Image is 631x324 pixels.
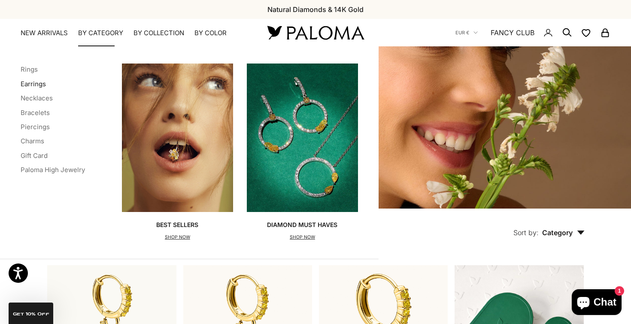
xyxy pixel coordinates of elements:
a: Earrings [21,80,46,88]
summary: By Collection [133,29,184,37]
p: SHOP NOW [156,233,198,242]
div: GET 10% Off [9,303,53,324]
p: Natural Diamonds & 14K Gold [267,4,364,15]
a: Charms [21,137,44,145]
a: Bracelets [21,109,50,117]
p: SHOP NOW [267,233,337,242]
a: Piercings [21,123,50,131]
span: EUR € [455,29,469,36]
nav: Primary navigation [21,29,247,37]
button: Sort by: Category [494,209,604,245]
a: Best SellersSHOP NOW [122,64,233,241]
summary: By Color [194,29,227,37]
button: EUR € [455,29,478,36]
p: Diamond Must Haves [267,221,337,229]
nav: Secondary navigation [455,19,610,46]
a: Rings [21,65,38,73]
span: Sort by: [513,228,539,237]
a: Necklaces [21,94,53,102]
p: Best Sellers [156,221,198,229]
a: Diamond Must HavesSHOP NOW [247,64,358,241]
inbox-online-store-chat: Shopify online store chat [569,289,624,317]
a: Paloma High Jewelry [21,166,85,174]
span: Category [542,228,585,237]
a: Gift Card [21,151,48,160]
summary: By Category [78,29,123,37]
span: GET 10% Off [13,312,49,316]
a: FANCY CLUB [491,27,534,38]
a: NEW ARRIVALS [21,29,68,37]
